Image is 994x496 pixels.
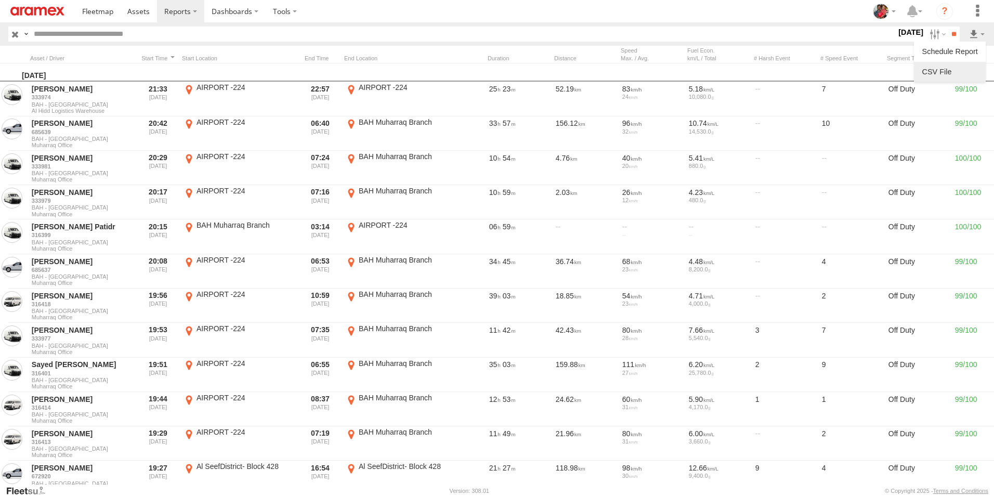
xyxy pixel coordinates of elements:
[622,370,682,376] div: 27
[622,119,682,128] div: 96
[622,463,682,473] div: 98
[689,291,748,301] div: 4.71
[489,360,501,369] span: 35
[197,152,295,161] div: AIRPORT -224
[344,220,459,253] label: Click to View Event Location
[182,324,296,356] label: Click to View Event Location
[968,27,986,42] label: Export results as...
[32,84,133,94] a: [PERSON_NAME]
[182,359,296,391] label: Click to View Event Location
[489,154,501,162] span: 10
[887,462,949,494] div: Off Duty
[503,154,516,162] span: 54
[32,101,133,108] span: BAH - [GEOGRAPHIC_DATA]
[32,280,133,286] span: Filter Results to this Group
[887,393,949,425] div: Off Duty
[32,257,133,266] a: [PERSON_NAME]
[2,325,22,346] a: View Asset in Asset Management
[32,370,133,377] a: 316401
[197,359,295,368] div: AIRPORT -224
[622,128,682,135] div: 32
[689,395,748,404] div: 5.90
[32,446,133,452] span: BAH - [GEOGRAPHIC_DATA]
[2,188,22,208] a: View Asset in Asset Management
[622,94,682,100] div: 24
[689,360,748,369] div: 6.20
[300,255,340,288] div: Exited after selected date range
[689,84,748,94] div: 5.18
[359,83,457,92] div: AIRPORT -224
[359,290,457,299] div: BAH Muharraq Branch
[896,27,925,38] label: [DATE]
[32,335,133,342] a: 333977
[182,220,296,253] label: Click to View Event Location
[754,393,816,425] div: 1
[182,118,296,150] label: Click to View Event Location
[622,438,682,445] div: 31
[887,255,949,288] div: Off Duty
[300,55,340,62] div: Click to Sort
[887,324,949,356] div: Off Duty
[2,291,22,312] a: View Asset in Asset Management
[622,163,682,169] div: 20
[32,176,133,182] span: Filter Results to this Group
[622,188,682,197] div: 26
[554,255,617,288] div: 36.74
[344,324,459,356] label: Click to View Event Location
[138,186,178,218] div: Entered prior to selected date range
[359,393,457,402] div: BAH Muharraq Branch
[359,220,457,230] div: AIRPORT -224
[622,266,682,272] div: 23
[344,186,459,218] label: Click to View Event Location
[138,462,178,494] div: Entered prior to selected date range
[32,314,133,320] span: Filter Results to this Group
[32,480,133,487] span: BAH - [GEOGRAPHIC_DATA]
[887,118,949,150] div: Off Duty
[22,27,30,42] label: Search Query
[32,239,133,245] span: BAH - [GEOGRAPHIC_DATA]
[622,404,682,410] div: 31
[2,84,22,105] a: View Asset in Asset Management
[32,463,133,473] a: [PERSON_NAME]
[503,119,516,127] span: 57
[820,359,883,391] div: 9
[489,119,501,127] span: 33
[2,360,22,381] a: View Asset in Asset Management
[754,359,816,391] div: 2
[138,255,178,288] div: Entered prior to selected date range
[689,153,748,163] div: 5.41
[344,462,459,494] label: Click to View Event Location
[885,488,988,494] div: © Copyright 2025 -
[32,222,133,231] a: [PERSON_NAME] Patidr
[503,326,516,334] span: 42
[300,324,340,356] div: Exited after selected date range
[138,118,178,150] div: Entered prior to selected date range
[820,255,883,288] div: 4
[359,462,457,471] div: Al SeefDistrict- Block 428
[622,395,682,404] div: 60
[32,142,133,148] span: Filter Results to this Group
[182,152,296,184] label: Click to View Event Location
[344,152,459,184] label: Click to View Event Location
[10,7,64,16] img: aramex-logo.svg
[32,291,133,301] a: [PERSON_NAME]
[32,128,133,136] a: 685639
[138,324,178,356] div: Entered prior to selected date range
[936,3,953,20] i: ?
[820,118,883,150] div: 10
[359,255,457,265] div: BAH Muharraq Branch
[300,152,340,184] div: Exited after selected date range
[2,395,22,415] a: View Asset in Asset Management
[300,290,340,322] div: Exited after selected date range
[554,324,617,356] div: 42.43
[300,186,340,218] div: Exited after selected date range
[197,220,295,230] div: BAH Muharraq Branch
[489,326,501,334] span: 11
[887,359,949,391] div: Off Duty
[622,301,682,307] div: 23
[32,153,133,163] a: [PERSON_NAME]
[32,273,133,280] span: BAH - [GEOGRAPHIC_DATA]
[554,152,617,184] div: 4.76
[622,325,682,335] div: 80
[138,427,178,460] div: Entered prior to selected date range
